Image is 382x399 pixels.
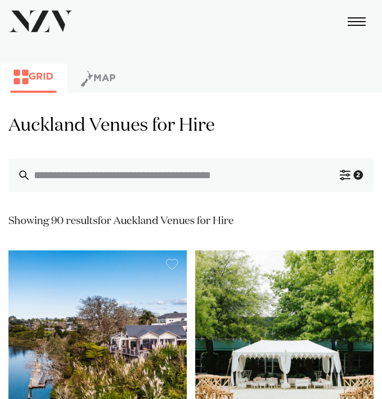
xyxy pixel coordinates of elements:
[8,11,73,32] img: nzv-logo.png
[78,69,119,93] button: Map
[8,114,374,138] h1: Auckland Venues for Hire
[329,159,374,192] button: 2
[354,170,363,180] div: 2
[8,213,234,229] div: Showing 90 results
[11,69,56,93] button: Grid
[98,216,234,226] span: for Auckland Venues for Hire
